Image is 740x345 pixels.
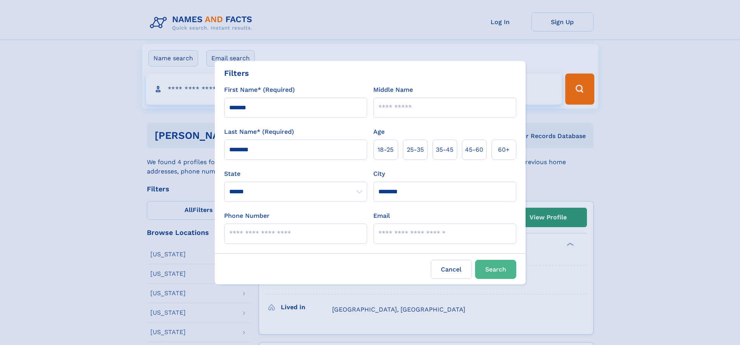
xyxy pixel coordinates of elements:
[407,145,424,154] span: 25‑35
[475,260,516,279] button: Search
[378,145,394,154] span: 18‑25
[373,85,413,95] label: Middle Name
[436,145,453,154] span: 35‑45
[373,211,390,221] label: Email
[373,127,385,137] label: Age
[224,67,249,79] div: Filters
[224,85,295,95] label: First Name* (Required)
[373,169,385,179] label: City
[224,211,270,221] label: Phone Number
[498,145,510,154] span: 60+
[224,127,294,137] label: Last Name* (Required)
[224,169,367,179] label: State
[431,260,472,279] label: Cancel
[465,145,483,154] span: 45‑60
